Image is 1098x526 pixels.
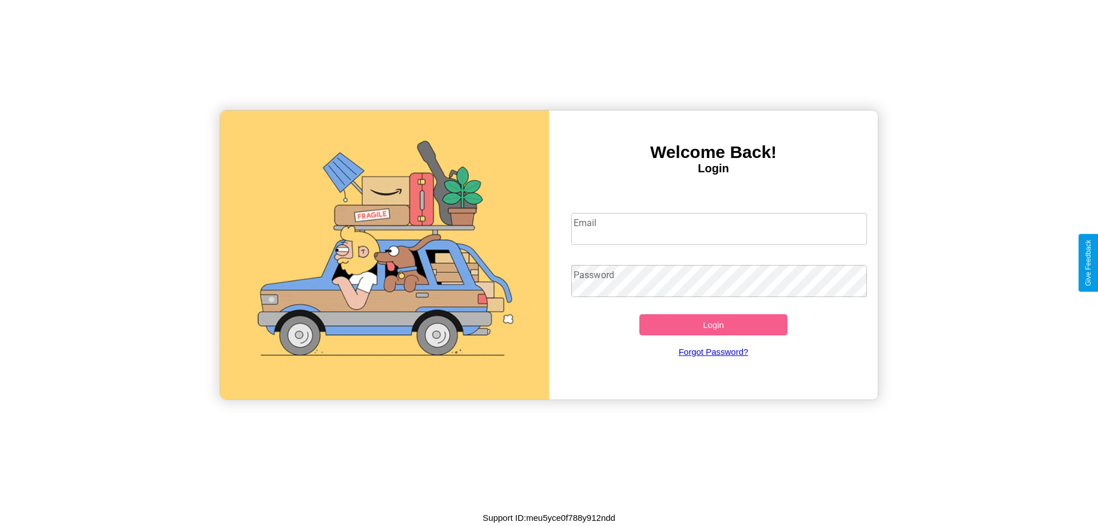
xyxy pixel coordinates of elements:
[566,335,862,368] a: Forgot Password?
[639,314,787,335] button: Login
[220,110,549,400] img: gif
[549,143,878,162] h3: Welcome Back!
[549,162,878,175] h4: Login
[1084,240,1092,286] div: Give Feedback
[483,510,615,525] p: Support ID: meu5yce0f788y912ndd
